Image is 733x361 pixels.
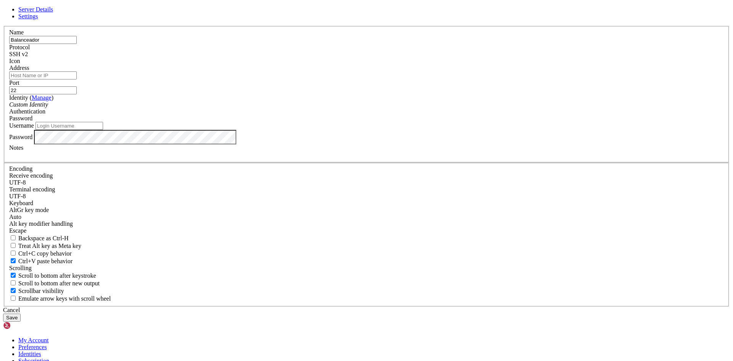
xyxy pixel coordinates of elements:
[9,122,34,129] label: Username
[9,101,724,108] div: Custom Identity
[9,265,32,271] label: Scrolling
[18,344,47,350] a: Preferences
[36,122,103,130] input: Login Username
[9,58,20,64] label: Icon
[9,193,724,200] div: UTF-8
[9,29,24,36] label: Name
[18,258,73,264] span: Ctrl+V paste behavior
[11,296,16,301] input: Emulate arrow keys with scroll wheel
[9,200,33,206] label: Keyboard
[9,165,32,172] label: Encoding
[9,220,73,227] label: Controls how the Alt key is handled. Escape: Send an ESC prefix. 8-Bit: Add 128 to the typed char...
[9,272,96,279] label: Whether to scroll to the bottom on any keystroke.
[18,250,72,257] span: Ctrl+C copy behavior
[9,65,29,71] label: Address
[9,179,724,186] div: UTF-8
[9,94,53,101] label: Identity
[9,79,19,86] label: Port
[9,193,26,199] span: UTF-8
[9,214,724,220] div: Auto
[3,307,730,314] div: Cancel
[9,108,45,115] label: Authentication
[18,295,111,302] span: Emulate arrow keys with scroll wheel
[18,243,81,249] span: Treat Alt key as Meta key
[18,272,96,279] span: Scroll to bottom after keystroke
[18,288,64,294] span: Scrollbar visibility
[9,186,55,193] label: The default terminal encoding. ISO-2022 enables character map translations (like graphics maps). ...
[11,273,16,278] input: Scroll to bottom after keystroke
[9,133,32,140] label: Password
[9,115,32,121] span: Password
[9,288,64,294] label: The vertical scrollbar mode.
[11,243,16,248] input: Treat Alt key as Meta key
[11,288,16,293] input: Scrollbar visibility
[9,280,100,287] label: Scroll to bottom after new output.
[11,235,16,240] input: Backspace as Ctrl-H
[9,71,77,79] input: Host Name or IP
[9,144,23,151] label: Notes
[9,36,77,44] input: Server Name
[9,51,724,58] div: SSH v2
[3,314,21,322] button: Save
[9,44,30,50] label: Protocol
[9,227,26,234] span: Escape
[18,337,49,343] a: My Account
[9,86,77,94] input: Port Number
[18,280,100,287] span: Scroll to bottom after new output
[11,251,16,256] input: Ctrl+C copy behavior
[18,235,69,241] span: Backspace as Ctrl-H
[9,101,48,108] i: Custom Identity
[11,258,16,263] input: Ctrl+V paste behavior
[18,6,53,13] a: Server Details
[9,179,26,186] span: UTF-8
[9,207,49,213] label: Set the expected encoding for data received from the host. If the encodings do not match, visual ...
[9,51,28,57] span: SSH v2
[9,214,21,220] span: Auto
[11,280,16,285] input: Scroll to bottom after new output
[18,351,41,357] a: Identities
[9,250,72,257] label: Ctrl-C copies if true, send ^C to host if false. Ctrl-Shift-C sends ^C to host if true, copies if...
[9,295,111,302] label: When using the alternative screen buffer, and DECCKM (Application Cursor Keys) is active, mouse w...
[18,13,38,19] a: Settings
[32,94,52,101] a: Manage
[9,227,724,234] div: Escape
[9,172,53,179] label: Set the expected encoding for data received from the host. If the encodings do not match, visual ...
[3,322,47,329] img: Shellngn
[30,94,53,101] span: ( )
[9,115,724,122] div: Password
[9,235,69,241] label: If true, the backspace should send BS ('\x08', aka ^H). Otherwise the backspace key should send '...
[9,258,73,264] label: Ctrl+V pastes if true, sends ^V to host if false. Ctrl+Shift+V sends ^V to host if true, pastes i...
[9,243,81,249] label: Whether the Alt key acts as a Meta key or as a distinct Alt key.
